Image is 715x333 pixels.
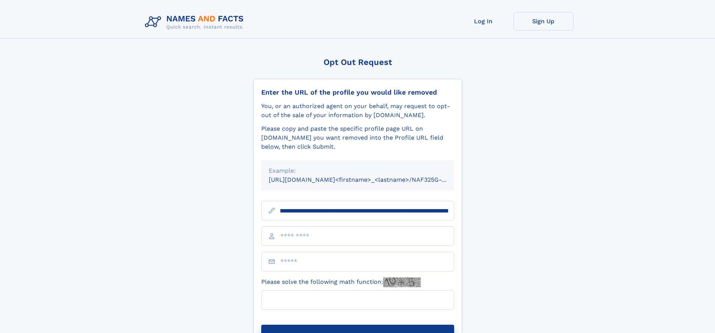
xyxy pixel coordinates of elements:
[269,176,468,183] small: [URL][DOMAIN_NAME]<firstname>_<lastname>/NAF325G-xxxxxxxx
[513,12,574,30] a: Sign Up
[269,166,447,175] div: Example:
[261,124,454,151] div: Please copy and paste the specific profile page URL on [DOMAIN_NAME] you want removed into the Pr...
[261,102,454,120] div: You, or an authorized agent on your behalf, may request to opt-out of the sale of your informatio...
[453,12,513,30] a: Log In
[261,277,421,287] label: Please solve the following math function:
[261,88,454,96] div: Enter the URL of the profile you would like removed
[142,12,250,32] img: Logo Names and Facts
[253,57,462,67] div: Opt Out Request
